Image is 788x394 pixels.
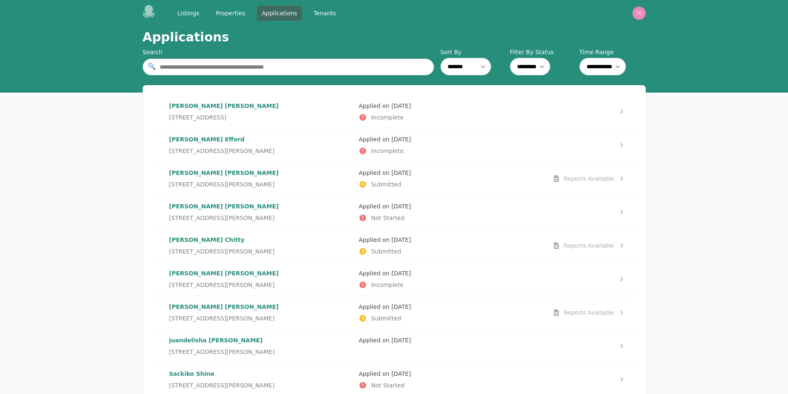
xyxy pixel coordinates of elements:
[510,48,576,56] label: Filter By Status
[153,296,636,329] a: [PERSON_NAME] [PERSON_NAME][STREET_ADDRESS][PERSON_NAME]Applied on [DATE]SubmittedReports Available
[153,330,636,363] a: juandelisha [PERSON_NAME][STREET_ADDRESS][PERSON_NAME]Applied on [DATE]
[564,241,614,250] div: Reports Available
[211,6,250,21] a: Properties
[359,214,542,222] p: Not Started
[359,169,542,177] p: Applied on
[441,48,507,56] label: Sort By
[169,180,275,189] span: [STREET_ADDRESS][PERSON_NAME]
[169,314,275,322] span: [STREET_ADDRESS][PERSON_NAME]
[169,135,352,143] p: [PERSON_NAME] Efford
[169,336,352,344] p: juandelisha [PERSON_NAME]
[359,236,542,244] p: Applied on
[169,247,275,256] span: [STREET_ADDRESS][PERSON_NAME]
[391,236,411,243] time: [DATE]
[169,236,352,244] p: [PERSON_NAME] Chitty
[391,103,411,109] time: [DATE]
[169,147,275,155] span: [STREET_ADDRESS][PERSON_NAME]
[169,102,352,110] p: [PERSON_NAME] [PERSON_NAME]
[169,113,227,122] span: [STREET_ADDRESS]
[391,370,411,377] time: [DATE]
[169,202,352,210] p: [PERSON_NAME] [PERSON_NAME]
[172,6,204,21] a: Listings
[359,202,542,210] p: Applied on
[359,269,542,277] p: Applied on
[359,147,542,155] p: Incomplete
[169,303,352,311] p: [PERSON_NAME] [PERSON_NAME]
[359,102,542,110] p: Applied on
[359,336,542,344] p: Applied on
[257,6,302,21] a: Applications
[359,303,542,311] p: Applied on
[153,229,636,262] a: [PERSON_NAME] Chitty[STREET_ADDRESS][PERSON_NAME]Applied on [DATE]SubmittedReports Available
[143,48,434,56] div: Search
[169,281,275,289] span: [STREET_ADDRESS][PERSON_NAME]
[359,247,542,256] p: Submitted
[359,281,542,289] p: Incomplete
[153,95,636,128] a: [PERSON_NAME] [PERSON_NAME][STREET_ADDRESS]Applied on [DATE]Incomplete
[153,263,636,296] a: [PERSON_NAME] [PERSON_NAME][STREET_ADDRESS][PERSON_NAME]Applied on [DATE]Incomplete
[169,370,352,378] p: Sackiko Shine
[359,370,542,378] p: Applied on
[169,381,275,389] span: [STREET_ADDRESS][PERSON_NAME]
[309,6,341,21] a: Tenants
[153,196,636,229] a: [PERSON_NAME] [PERSON_NAME][STREET_ADDRESS][PERSON_NAME]Applied on [DATE]Not Started
[169,214,275,222] span: [STREET_ADDRESS][PERSON_NAME]
[391,270,411,277] time: [DATE]
[169,348,275,356] span: [STREET_ADDRESS][PERSON_NAME]
[169,169,352,177] p: [PERSON_NAME] [PERSON_NAME]
[153,162,636,195] a: [PERSON_NAME] [PERSON_NAME][STREET_ADDRESS][PERSON_NAME]Applied on [DATE]SubmittedReports Available
[391,170,411,176] time: [DATE]
[359,135,542,143] p: Applied on
[391,337,411,344] time: [DATE]
[359,381,542,389] p: Not Started
[391,203,411,210] time: [DATE]
[564,308,614,317] div: Reports Available
[391,303,411,310] time: [DATE]
[359,314,542,322] p: Submitted
[153,129,636,162] a: [PERSON_NAME] Efford[STREET_ADDRESS][PERSON_NAME]Applied on [DATE]Incomplete
[359,180,542,189] p: Submitted
[564,174,614,183] div: Reports Available
[169,269,352,277] p: [PERSON_NAME] [PERSON_NAME]
[359,113,542,122] p: Incomplete
[143,30,229,45] h1: Applications
[391,136,411,143] time: [DATE]
[580,48,646,56] label: Time Range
